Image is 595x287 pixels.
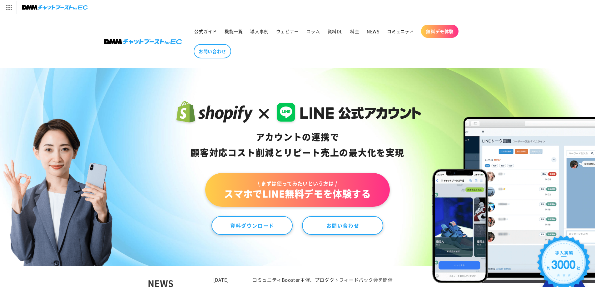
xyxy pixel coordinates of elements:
[22,3,88,12] img: チャットブーストforEC
[194,44,231,58] a: お問い合わせ
[303,25,324,38] a: コラム
[276,28,299,34] span: ウェビナー
[221,25,246,38] a: 機能一覧
[350,28,359,34] span: 料金
[246,25,272,38] a: 導入事例
[387,28,414,34] span: コミュニティ
[205,173,389,207] a: \ まずは使ってみたいという方は /スマホでLINE無料デモを体験する
[250,28,268,34] span: 導入事例
[324,25,346,38] a: 資料DL
[211,216,293,235] a: 資料ダウンロード
[272,25,303,38] a: ウェビナー
[191,25,221,38] a: 公式ガイド
[224,180,371,187] span: \ まずは使ってみたいという方は /
[174,129,421,161] div: アカウントの連携で 顧客対応コスト削減と リピート売上の 最大化を実現
[383,25,418,38] a: コミュニティ
[328,28,343,34] span: 資料DL
[421,25,459,38] a: 無料デモ体験
[302,216,383,235] a: お問い合わせ
[346,25,363,38] a: 料金
[367,28,379,34] span: NEWS
[104,39,182,44] img: 株式会社DMM Boost
[252,276,393,283] a: コミュニティBooster主催、プロダクトフィードバック会を開催
[426,28,454,34] span: 無料デモ体験
[306,28,320,34] span: コラム
[1,1,17,14] img: サービス
[213,276,229,283] time: [DATE]
[363,25,383,38] a: NEWS
[225,28,243,34] span: 機能一覧
[199,48,226,54] span: お問い合わせ
[194,28,217,34] span: 公式ガイド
